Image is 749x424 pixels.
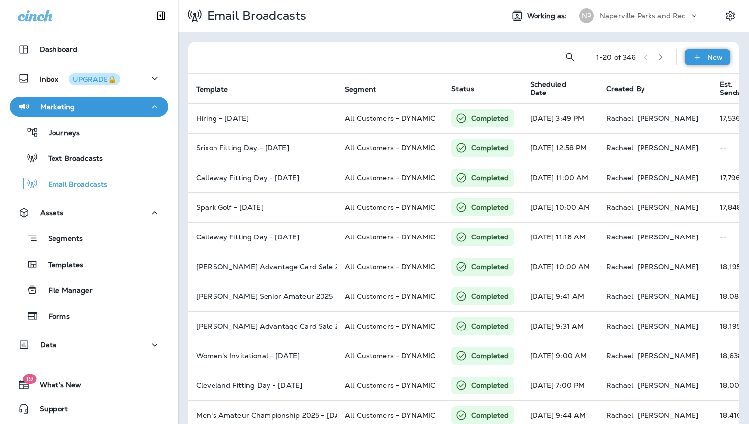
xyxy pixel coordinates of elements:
div: NP [579,8,594,23]
td: [DATE] 11:00 AM [522,163,598,192]
p: Men's Amateur Championship 2025 - 7/10/25 [196,411,329,419]
td: [DATE] 11:16 AM [522,222,598,252]
p: Journeys [39,129,80,138]
p: Data [40,341,57,349]
p: Hiring - 8/28/25 [196,114,329,122]
span: Status [451,84,474,93]
button: Journeys [10,122,168,142]
p: Rachael [606,174,634,182]
p: Forms [39,312,70,322]
span: 19 [23,374,36,384]
p: Rachael [606,411,634,419]
p: Naperville Parks and Rec [600,12,685,20]
button: 19What's New [10,375,168,395]
p: Completed [471,262,509,272]
td: [DATE] 10:00 AM [522,192,598,222]
td: [DATE] 7:00 PM [522,371,598,400]
p: Completed [471,351,509,361]
p: Segments [38,235,83,244]
p: Rachael [606,292,634,300]
button: Segments [10,228,168,249]
p: Email Broadcasts [38,180,107,189]
span: All Customers - DYNAMIC [345,322,435,330]
button: Text Broadcasts [10,147,168,168]
p: Brooks Advantage Card Sale 2025 [196,263,329,271]
button: Assets [10,203,168,223]
p: Dashboard [40,46,77,53]
span: All Customers - DYNAMIC [345,292,435,301]
button: Templates [10,254,168,275]
span: All Customers - DYNAMIC [345,173,435,182]
p: Callaway Fitting Day - 8/19/25 [196,233,329,241]
td: [DATE] 9:00 AM [522,341,598,371]
p: [PERSON_NAME] [638,203,699,211]
td: [DATE] 9:41 AM [522,282,598,311]
p: [PERSON_NAME] [638,144,699,152]
button: Collapse Sidebar [147,6,175,26]
p: Completed [471,380,509,390]
p: [PERSON_NAME] [638,322,699,330]
button: Settings [721,7,739,25]
span: Scheduled Date [530,80,594,97]
span: All Customers - DYNAMIC [345,114,435,123]
span: Segment [345,85,376,94]
button: InboxUPGRADE🔒 [10,68,168,88]
span: All Customers - DYNAMIC [345,381,435,390]
span: All Customers - DYNAMIC [345,351,435,360]
p: Rachael [606,233,634,241]
button: Support [10,399,168,419]
p: Rachael [606,263,634,271]
span: All Customers - DYNAMIC [345,233,435,241]
p: Srixon Fitting Day - 9/4/25 [196,144,329,152]
div: 1 - 20 of 346 [596,53,636,61]
span: All Customers - DYNAMIC [345,262,435,271]
p: Callaway Fitting Day - 8/19/25 [196,174,329,182]
p: Rachael [606,322,634,330]
p: [PERSON_NAME] [638,411,699,419]
p: Rachael [606,352,634,360]
button: Email Broadcasts [10,173,168,194]
p: Completed [471,202,509,212]
span: All Customers - DYNAMIC [345,203,435,212]
p: Assets [40,209,63,217]
button: Search Email Broadcasts [560,47,580,67]
p: Completed [471,143,509,153]
td: [DATE] 10:00 AM [522,252,598,282]
p: [PERSON_NAME] [638,263,699,271]
p: [PERSON_NAME] [638,114,699,122]
td: [DATE] 3:49 PM [522,103,598,133]
p: Rachael [606,381,634,389]
td: [DATE] 9:31 AM [522,311,598,341]
p: Completed [471,173,509,183]
p: [PERSON_NAME] [638,381,699,389]
button: UPGRADE🔒 [69,73,120,85]
p: Completed [471,232,509,242]
span: Est. Sends [720,80,741,97]
span: All Customers - DYNAMIC [345,143,435,152]
p: Completed [471,410,509,420]
p: Rachael [606,203,634,211]
p: Inbox [40,73,120,84]
p: [PERSON_NAME] [638,352,699,360]
p: Email Broadcasts [203,8,306,23]
span: Working as: [527,12,569,20]
p: Rachael [606,114,634,122]
p: Women's Invitational - 8/11/2025 [196,352,329,360]
p: Rachael [606,144,634,152]
p: [PERSON_NAME] [638,292,699,300]
span: Scheduled Date [530,80,582,97]
p: Templates [38,261,83,270]
span: Support [30,405,68,417]
button: Dashboard [10,40,168,59]
span: Template [196,85,241,94]
span: All Customers - DYNAMIC [345,411,435,420]
button: Forms [10,305,168,326]
p: [PERSON_NAME] [638,233,699,241]
td: [DATE] 12:58 PM [522,133,598,163]
span: Created By [606,84,645,93]
div: UPGRADE🔒 [73,76,116,83]
span: Segment [345,85,389,94]
span: What's New [30,381,81,393]
p: [PERSON_NAME] [638,174,699,182]
p: New [707,53,723,61]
